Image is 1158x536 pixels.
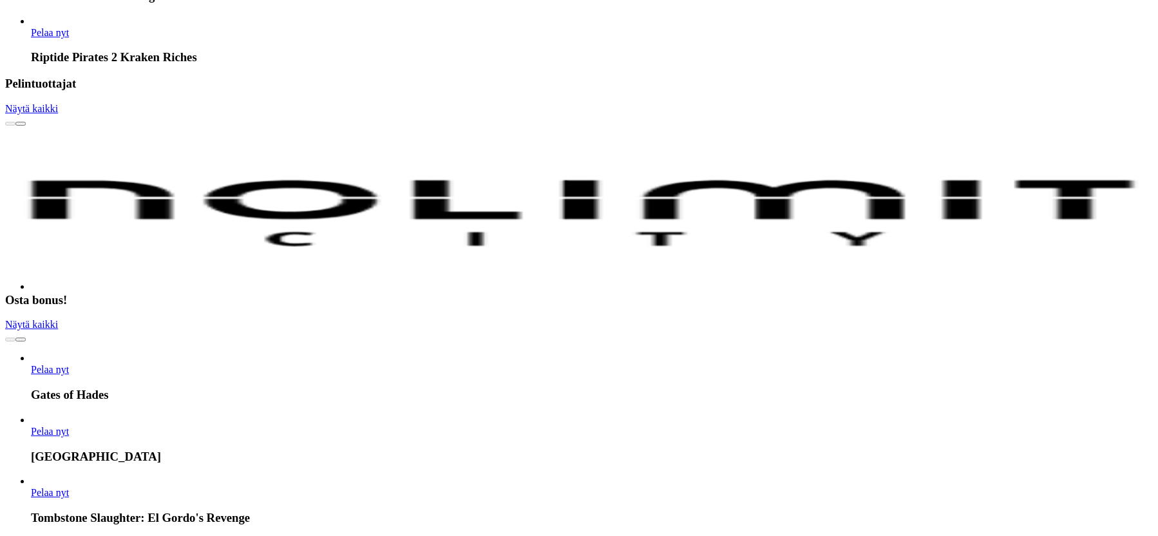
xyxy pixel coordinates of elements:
[31,450,1153,464] h3: [GEOGRAPHIC_DATA]
[31,352,1153,402] article: Gates of Hades
[31,364,69,375] a: Gates of Hades
[5,77,1153,91] h3: Pelintuottajat
[31,27,69,38] span: Pelaa nyt
[5,293,1153,307] h3: Osta bonus!
[31,426,69,437] a: Rip City
[31,414,1153,464] article: Rip City
[31,15,1153,65] article: Riptide Pirates 2 Kraken Riches
[5,122,15,126] button: prev slide
[15,122,26,126] button: next slide
[31,475,1153,525] article: Tombstone Slaughter: El Gordo's Revenge
[31,364,69,375] span: Pelaa nyt
[31,27,69,38] a: Riptide Pirates 2 Kraken Riches
[15,338,26,341] button: next slide
[5,319,58,330] a: Näytä kaikki
[31,426,69,437] span: Pelaa nyt
[5,103,58,114] a: Näytä kaikki
[31,511,1153,525] h3: Tombstone Slaughter: El Gordo's Revenge
[31,487,69,498] a: Tombstone Slaughter: El Gordo's Revenge
[31,50,1153,64] h3: Riptide Pirates 2 Kraken Riches
[5,137,1153,281] img: Nolimit City
[31,388,1153,402] h3: Gates of Hades
[5,338,15,341] button: prev slide
[31,487,69,498] span: Pelaa nyt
